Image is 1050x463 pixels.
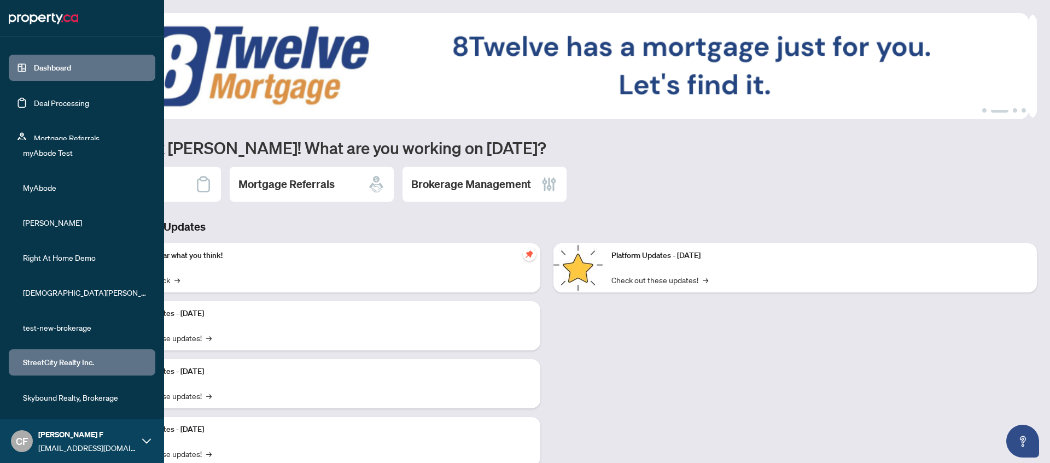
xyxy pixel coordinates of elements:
[57,137,1037,158] h1: Welcome back [PERSON_NAME]! What are you working on [DATE]?
[23,146,148,159] span: myAbode Test
[34,98,89,108] a: Deal Processing
[1013,108,1017,113] button: 3
[115,308,532,320] p: Platform Updates - [DATE]
[553,243,603,292] img: Platform Updates - June 23, 2025
[9,10,78,27] img: logo
[991,108,1008,113] button: 2
[411,177,531,192] h2: Brokerage Management
[206,390,212,402] span: →
[57,13,1029,119] img: Slide 1
[611,250,1028,262] p: Platform Updates - [DATE]
[23,321,148,333] span: test-new-brokerage
[23,181,148,194] span: MyAbode
[206,448,212,460] span: →
[206,332,212,344] span: →
[23,216,148,228] span: [PERSON_NAME]
[23,251,148,263] span: Right At Home Demo
[23,391,148,403] span: Skybound Realty, Brokerage
[174,274,180,286] span: →
[1022,108,1026,113] button: 4
[23,356,148,368] span: StreetCity Realty Inc.
[611,274,708,286] a: Check out these updates!→
[38,442,137,454] span: [EMAIL_ADDRESS][DOMAIN_NAME]
[23,286,148,298] span: [DEMOGRAPHIC_DATA][PERSON_NAME] Realty
[57,219,1037,235] h3: Brokerage & Industry Updates
[703,274,708,286] span: →
[1006,425,1039,458] button: Open asap
[238,177,335,192] h2: Mortgage Referrals
[16,433,28,449] span: CF
[982,108,987,113] button: 1
[34,133,100,143] a: Mortgage Referrals
[523,248,536,261] span: pushpin
[115,250,532,262] p: We want to hear what you think!
[34,63,71,73] a: Dashboard
[115,366,532,378] p: Platform Updates - [DATE]
[115,424,532,436] p: Platform Updates - [DATE]
[38,429,137,441] span: [PERSON_NAME] F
